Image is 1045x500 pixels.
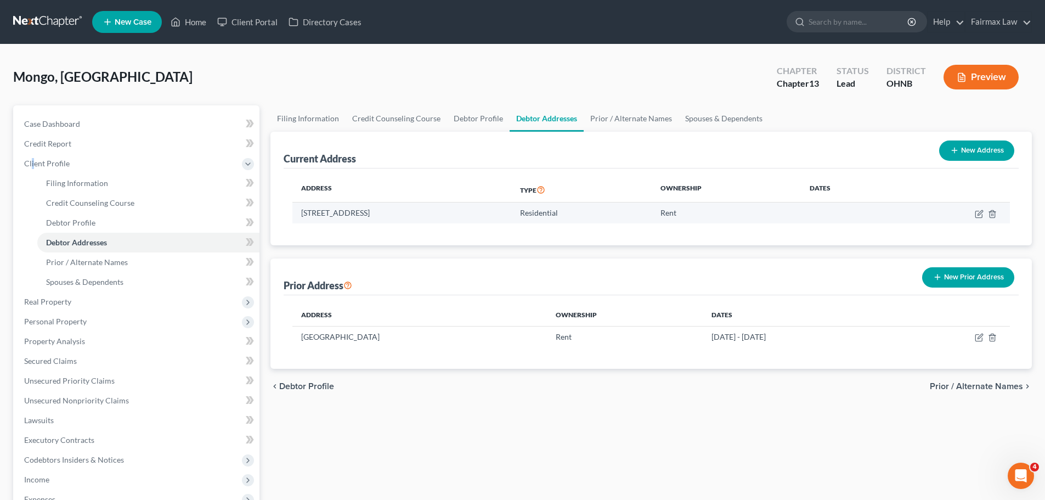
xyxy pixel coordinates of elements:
[24,336,85,346] span: Property Analysis
[652,177,801,203] th: Ownership
[886,77,926,90] div: OHNB
[37,272,259,292] a: Spouses & Dependents
[24,415,54,425] span: Lawsuits
[584,105,679,132] a: Prior / Alternate Names
[46,178,108,188] span: Filing Information
[270,382,334,391] button: chevron_left Debtor Profile
[15,391,259,411] a: Unsecured Nonpriority Claims
[24,356,77,366] span: Secured Claims
[511,177,652,203] th: Type
[837,77,869,90] div: Lead
[115,18,151,26] span: New Case
[24,297,71,306] span: Real Property
[652,203,801,223] td: Rent
[777,65,819,77] div: Chapter
[37,193,259,213] a: Credit Counseling Course
[292,304,547,326] th: Address
[46,218,95,227] span: Debtor Profile
[37,213,259,233] a: Debtor Profile
[809,78,819,88] span: 13
[1008,463,1034,489] iframe: Intercom live chat
[24,139,71,148] span: Credit Report
[270,382,279,391] i: chevron_left
[965,12,1031,32] a: Fairmax Law
[930,382,1032,391] button: Prior / Alternate Names chevron_right
[547,304,703,326] th: Ownership
[24,159,70,168] span: Client Profile
[679,105,769,132] a: Spouses & Dependents
[777,77,819,90] div: Chapter
[703,304,893,326] th: Dates
[510,105,584,132] a: Debtor Addresses
[24,396,129,405] span: Unsecured Nonpriority Claims
[37,173,259,193] a: Filing Information
[212,12,283,32] a: Client Portal
[284,152,356,165] div: Current Address
[24,475,49,484] span: Income
[346,105,447,132] a: Credit Counseling Course
[46,198,134,207] span: Credit Counseling Course
[24,376,115,385] span: Unsecured Priority Claims
[930,382,1023,391] span: Prior / Alternate Names
[292,177,511,203] th: Address
[24,317,87,326] span: Personal Property
[837,65,869,77] div: Status
[46,238,107,247] span: Debtor Addresses
[37,252,259,272] a: Prior / Alternate Names
[37,233,259,252] a: Debtor Addresses
[15,332,259,351] a: Property Analysis
[283,12,367,32] a: Directory Cases
[46,257,128,267] span: Prior / Alternate Names
[15,430,259,450] a: Executory Contracts
[703,326,893,347] td: [DATE] - [DATE]
[944,65,1019,89] button: Preview
[24,455,124,464] span: Codebtors Insiders & Notices
[886,65,926,77] div: District
[511,203,652,223] td: Residential
[928,12,964,32] a: Help
[922,267,1014,288] button: New Prior Address
[15,411,259,430] a: Lawsuits
[292,203,511,223] td: [STREET_ADDRESS]
[279,382,334,391] span: Debtor Profile
[1030,463,1039,471] span: 4
[809,12,909,32] input: Search by name...
[15,351,259,371] a: Secured Claims
[284,279,352,292] div: Prior Address
[165,12,212,32] a: Home
[292,326,547,347] td: [GEOGRAPHIC_DATA]
[24,119,80,128] span: Case Dashboard
[24,435,94,445] span: Executory Contracts
[46,277,123,286] span: Spouses & Dependents
[801,177,899,203] th: Dates
[13,69,193,85] span: Mongo, [GEOGRAPHIC_DATA]
[15,371,259,391] a: Unsecured Priority Claims
[939,141,1014,161] button: New Address
[547,326,703,347] td: Rent
[15,134,259,154] a: Credit Report
[1023,382,1032,391] i: chevron_right
[15,114,259,134] a: Case Dashboard
[447,105,510,132] a: Debtor Profile
[270,105,346,132] a: Filing Information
